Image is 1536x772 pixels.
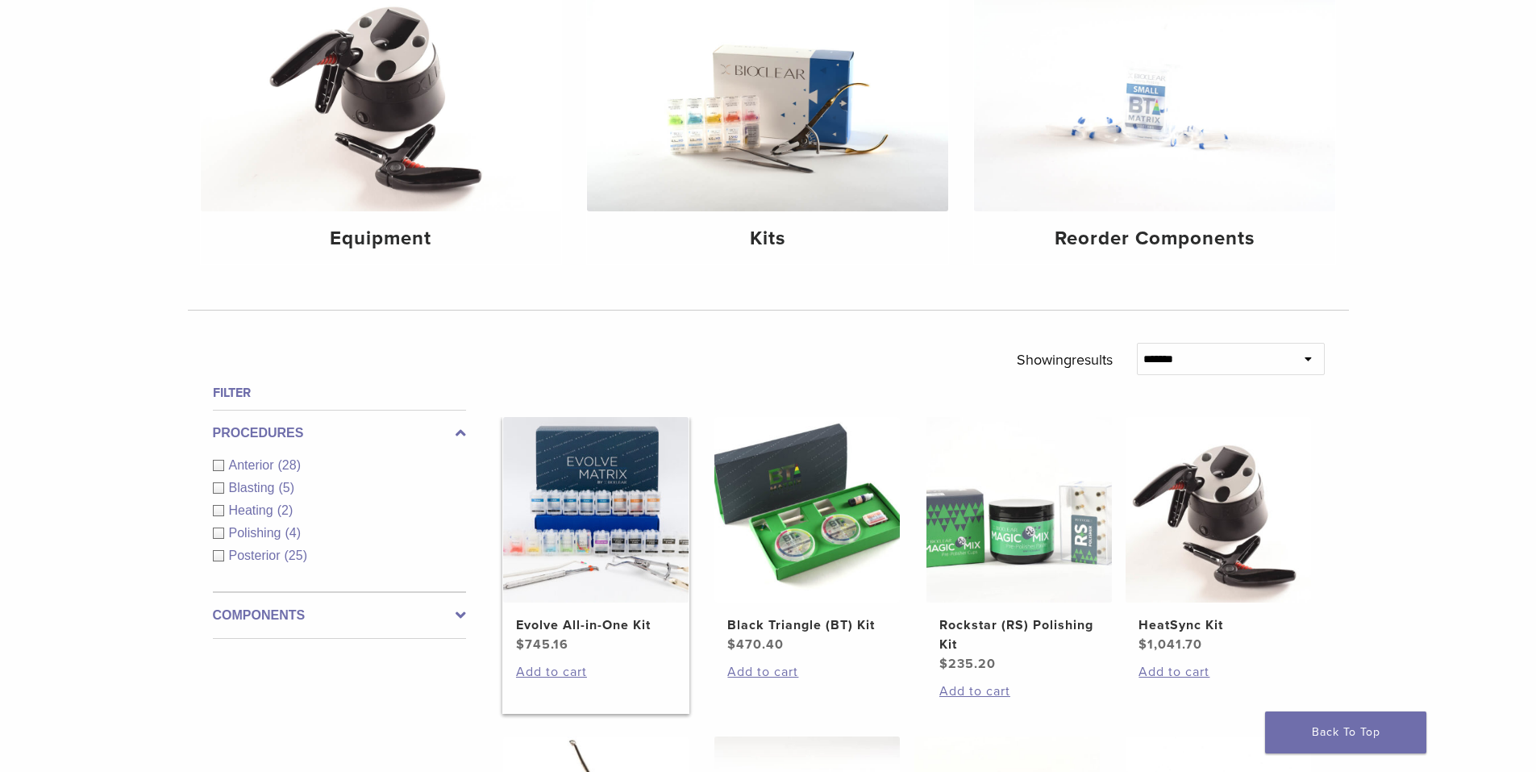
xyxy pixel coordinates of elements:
bdi: 470.40 [727,636,784,653]
span: $ [939,656,948,672]
p: Showing results [1017,343,1113,377]
a: Rockstar (RS) Polishing KitRockstar (RS) Polishing Kit $235.20 [926,417,1113,674]
span: (2) [277,503,293,517]
span: $ [1138,636,1147,653]
span: Posterior [229,549,285,562]
h2: Black Triangle (BT) Kit [727,616,887,635]
span: (4) [285,526,301,540]
h2: Evolve All-in-One Kit [516,616,676,635]
span: $ [727,636,736,653]
a: Add to cart: “Evolve All-in-One Kit” [516,662,676,682]
h4: Filter [213,383,466,403]
h4: Kits [600,224,935,253]
bdi: 1,041.70 [1138,636,1202,653]
span: Blasting [229,481,279,494]
a: Add to cart: “Rockstar (RS) Polishing Kit” [939,682,1099,701]
img: Black Triangle (BT) Kit [714,417,900,603]
a: Add to cart: “Black Triangle (BT) Kit” [727,662,887,682]
span: (25) [285,549,307,562]
span: Heating [229,503,277,517]
span: (5) [278,481,294,494]
a: Add to cart: “HeatSync Kit” [1138,662,1298,682]
h4: Equipment [214,224,549,253]
bdi: 235.20 [939,656,996,672]
span: Polishing [229,526,285,540]
h4: Reorder Components [987,224,1322,253]
span: Anterior [229,458,278,472]
a: HeatSync KitHeatSync Kit $1,041.70 [1125,417,1313,654]
img: Evolve All-in-One Kit [503,417,689,603]
a: Black Triangle (BT) KitBlack Triangle (BT) Kit $470.40 [714,417,901,654]
bdi: 745.16 [516,636,568,653]
img: HeatSync Kit [1126,417,1311,603]
h2: HeatSync Kit [1138,616,1298,635]
label: Components [213,606,466,625]
img: Rockstar (RS) Polishing Kit [926,417,1112,603]
span: (28) [278,458,301,472]
label: Procedures [213,424,466,443]
h2: Rockstar (RS) Polishing Kit [939,616,1099,654]
a: Evolve All-in-One KitEvolve All-in-One Kit $745.16 [502,417,690,654]
a: Back To Top [1265,711,1426,753]
span: $ [516,636,525,653]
